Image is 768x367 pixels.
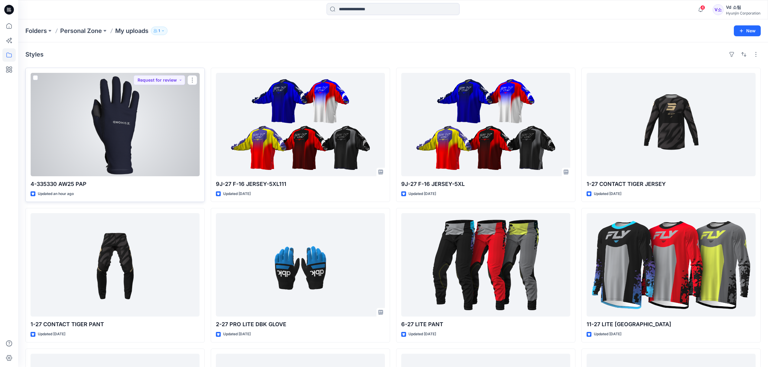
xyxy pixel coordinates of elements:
[31,180,200,188] p: 4-335330 AW25 PAP
[408,191,436,197] p: Updated [DATE]
[734,25,761,36] button: New
[587,213,756,317] a: 11-27 LITE JERSEY
[223,331,251,337] p: Updated [DATE]
[713,4,724,15] div: V소
[594,331,621,337] p: Updated [DATE]
[223,191,251,197] p: Updated [DATE]
[700,5,705,10] span: 4
[38,191,74,197] p: Updated an hour ago
[587,73,756,176] a: 1-27 CONTACT TIGER JERSEY
[594,191,621,197] p: Updated [DATE]
[151,27,168,35] button: 1
[401,320,570,329] p: 6-27 LITE PANT
[216,320,385,329] p: 2-27 PRO LITE DBK GLOVE
[38,331,65,337] p: Updated [DATE]
[587,320,756,329] p: 11-27 LITE [GEOGRAPHIC_DATA]
[31,73,200,176] a: 4-335330 AW25 PAP
[60,27,102,35] a: Personal Zone
[216,213,385,317] a: 2-27 PRO LITE DBK GLOVE
[31,320,200,329] p: 1-27 CONTACT TIGER PANT
[726,11,760,15] div: Hyunjin Corporation
[25,51,44,58] h4: Styles
[401,73,570,176] a: 9J-27 F-16 JERSEY-5XL
[216,180,385,188] p: 9J-27 F-16 JERSEY-5XL111
[216,73,385,176] a: 9J-27 F-16 JERSEY-5XL111
[25,27,47,35] a: Folders
[587,180,756,188] p: 1-27 CONTACT TIGER JERSEY
[408,331,436,337] p: Updated [DATE]
[158,28,160,34] p: 1
[726,4,760,11] div: Vd 소팀
[401,180,570,188] p: 9J-27 F-16 JERSEY-5XL
[115,27,148,35] p: My uploads
[401,213,570,317] a: 6-27 LITE PANT
[31,213,200,317] a: 1-27 CONTACT TIGER PANT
